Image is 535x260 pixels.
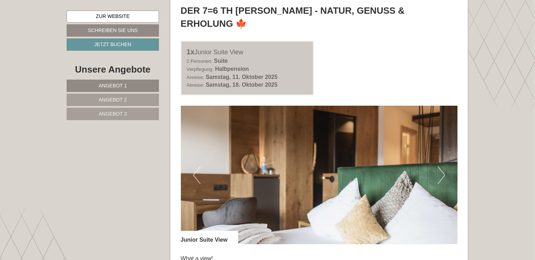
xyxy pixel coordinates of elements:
[181,4,458,30] div: Der 7=6 TH [PERSON_NAME] - Natur, Genuss & Erholung 🍁
[438,166,445,184] button: Next
[99,97,127,103] span: Angebot 2
[187,48,195,56] b: 1x
[181,231,238,244] div: Junior Suite View
[67,63,159,76] div: Unsere Angebote
[215,66,249,72] b: Halbpension
[187,75,204,80] small: Anreise:
[99,83,127,88] span: Angebot 1
[67,11,159,23] a: Zur Website
[193,166,201,184] button: Previous
[181,106,458,244] img: image
[67,24,159,37] a: Schreiben Sie uns
[67,38,159,51] a: Jetzt buchen
[187,58,213,64] small: 2 Personen:
[187,67,214,72] small: Verpflegung:
[99,111,127,117] span: Angebot 3
[206,82,278,88] b: Samstag, 18. Oktober 2025
[214,58,228,64] b: Suite
[206,74,278,80] b: Samstag, 11. Oktober 2025
[187,82,204,88] small: Abreise:
[187,47,308,57] div: Junior Suite View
